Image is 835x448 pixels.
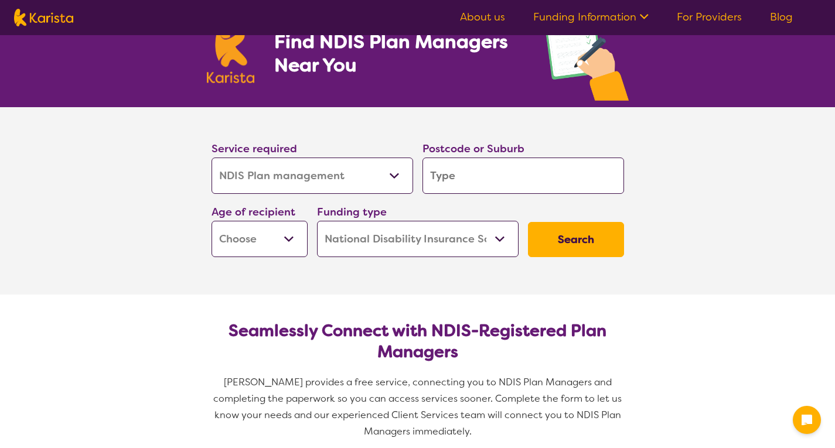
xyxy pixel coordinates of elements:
a: Blog [770,10,793,24]
a: About us [460,10,505,24]
h1: Find NDIS Plan Managers Near You [274,30,519,77]
img: plan-management [543,5,629,107]
a: For Providers [677,10,742,24]
img: Karista logo [14,9,73,26]
label: Funding type [317,205,387,219]
img: Karista logo [207,20,255,83]
label: Age of recipient [212,205,295,219]
a: Funding Information [533,10,649,24]
input: Type [422,158,624,194]
label: Service required [212,142,297,156]
span: [PERSON_NAME] provides a free service, connecting you to NDIS Plan Managers and completing the pa... [213,376,624,437]
h2: Seamlessly Connect with NDIS-Registered Plan Managers [221,320,615,362]
button: Search [528,222,624,257]
label: Postcode or Suburb [422,142,524,156]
